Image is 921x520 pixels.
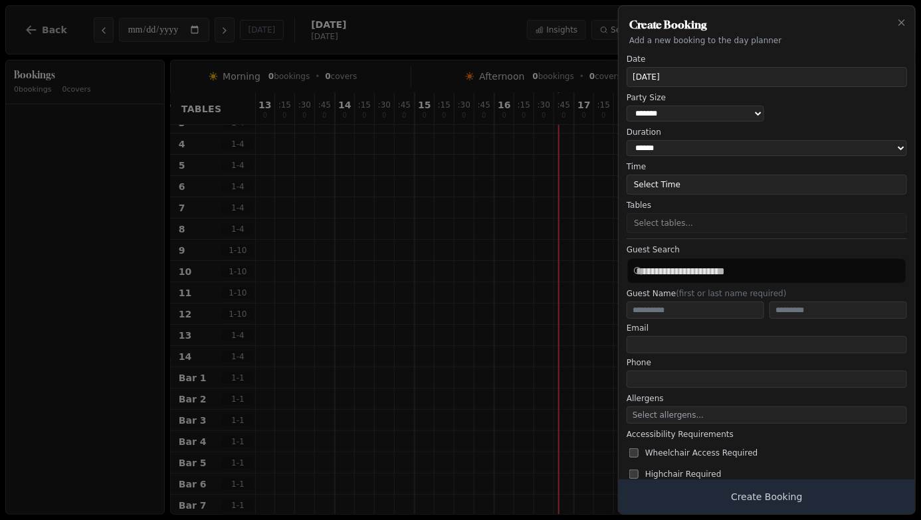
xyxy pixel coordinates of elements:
span: (first or last name required) [676,289,786,298]
label: Guest Search [627,244,907,255]
label: Email [627,323,907,333]
h2: Create Booking [629,17,904,33]
label: Guest Name [627,288,907,299]
p: Add a new booking to the day planner [629,35,904,46]
label: Time [627,161,907,172]
span: Highchair Required [645,469,722,479]
button: Select allergens... [627,406,907,424]
label: Party Size [627,92,764,103]
button: Select Time [627,175,907,195]
label: Phone [627,357,907,368]
button: Create Booking [619,479,915,514]
span: Select allergens... [633,410,704,420]
button: Select tables... [627,213,907,233]
label: Accessibility Requirements [627,429,907,440]
label: Tables [627,200,907,211]
label: Duration [627,127,907,137]
label: Allergens [627,393,907,404]
span: Wheelchair Access Required [645,448,758,458]
button: [DATE] [627,67,907,87]
label: Date [627,54,907,64]
input: Wheelchair Access Required [629,448,639,458]
input: Highchair Required [629,470,639,479]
